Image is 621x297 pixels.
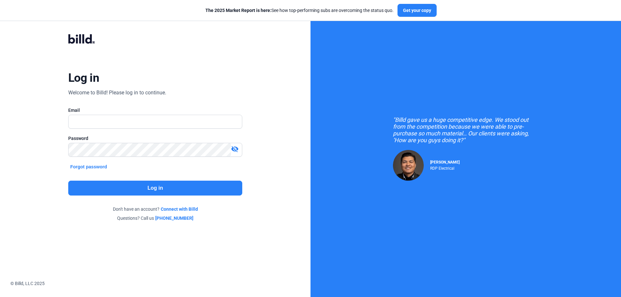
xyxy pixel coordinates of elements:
div: See how top-performing subs are overcoming the status quo. [205,7,394,14]
a: [PHONE_NUMBER] [155,215,193,221]
img: Raul Pacheco [393,150,424,181]
div: Log in [68,71,99,85]
button: Log in [68,181,242,196]
div: Email [68,107,242,113]
div: "Billd gave us a huge competitive edge. We stood out from the competition because we were able to... [393,116,539,143]
span: The 2025 Market Report is here: [205,8,271,13]
div: Welcome to Billd! Please log in to continue. [68,89,166,97]
a: Connect with Billd [161,206,198,212]
div: RDP Electrical [430,164,460,171]
mat-icon: visibility_off [231,145,239,153]
div: Don't have an account? [68,206,242,212]
div: Questions? Call us [68,215,242,221]
span: [PERSON_NAME] [430,160,460,164]
button: Forgot password [68,163,109,170]
button: Get your copy [398,4,437,17]
div: Password [68,135,242,142]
